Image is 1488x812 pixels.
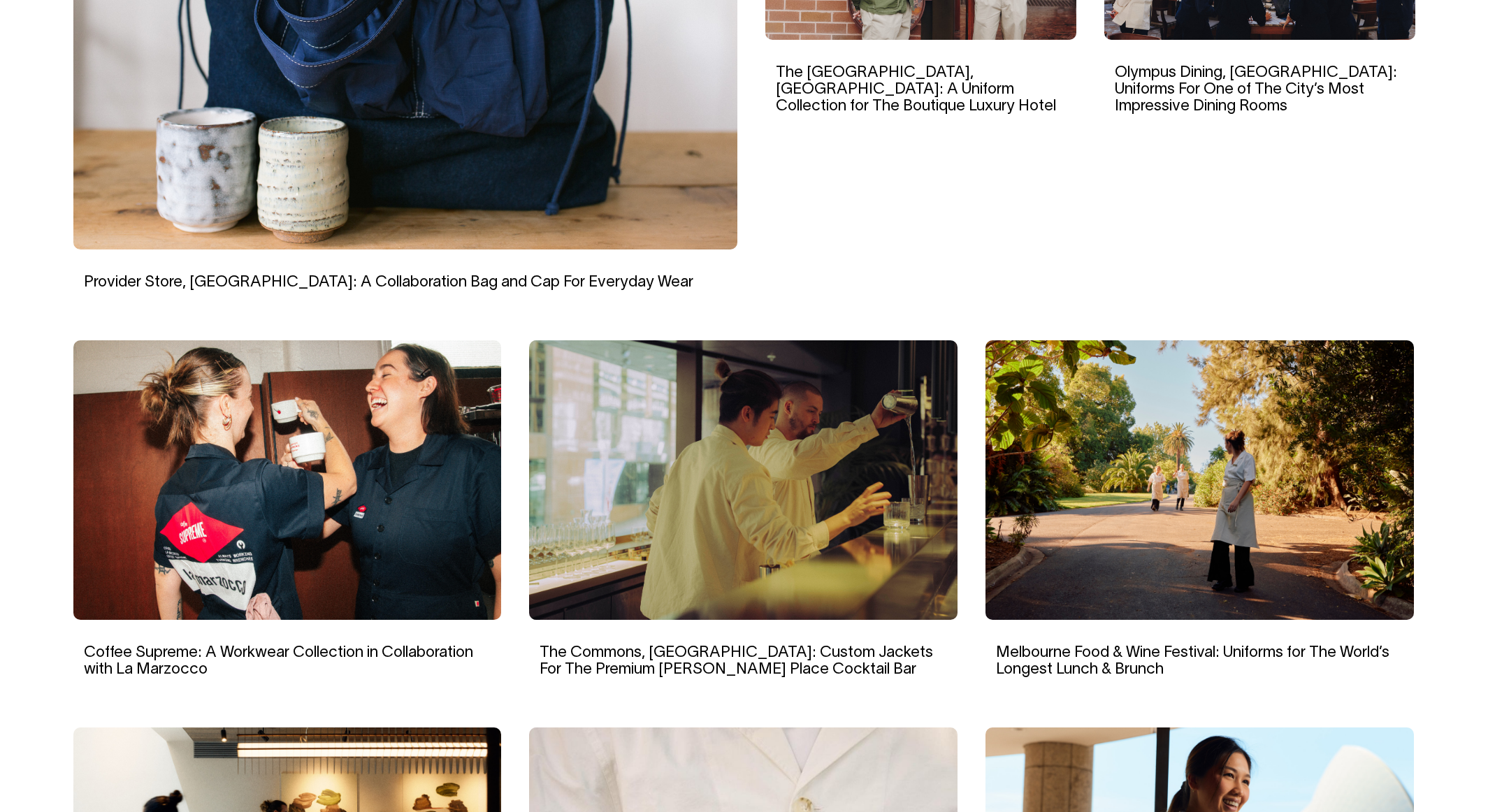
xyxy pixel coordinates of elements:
a: Olympus Dining, [GEOGRAPHIC_DATA]: Uniforms For One of The City’s Most Impressive Dining Rooms [1115,66,1397,113]
a: Coffee Supreme: A Workwear Collection in Collaboration with La Marzocco [84,646,473,676]
a: Provider Store, [GEOGRAPHIC_DATA]: A Collaboration Bag and Cap For Everyday Wear [84,275,693,289]
a: The Commons, [GEOGRAPHIC_DATA]: Custom Jackets For The Premium [PERSON_NAME] Place Cocktail Bar [540,646,933,676]
a: Melbourne Food & Wine Festival: Uniforms for The World’s Longest Lunch & Brunch [996,646,1389,676]
img: The Commons, Sydney: Custom Jackets For The Premium Martin Place Cocktail Bar [529,340,958,620]
img: Coffee Supreme: A Workwear Collection in Collaboration with La Marzocco [73,340,502,620]
a: The [GEOGRAPHIC_DATA], [GEOGRAPHIC_DATA]: A Uniform Collection for The Boutique Luxury Hotel [776,66,1056,113]
img: Melbourne Food & Wine Festival: Uniforms for The World’s Longest Lunch & Brunch [985,340,1414,620]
